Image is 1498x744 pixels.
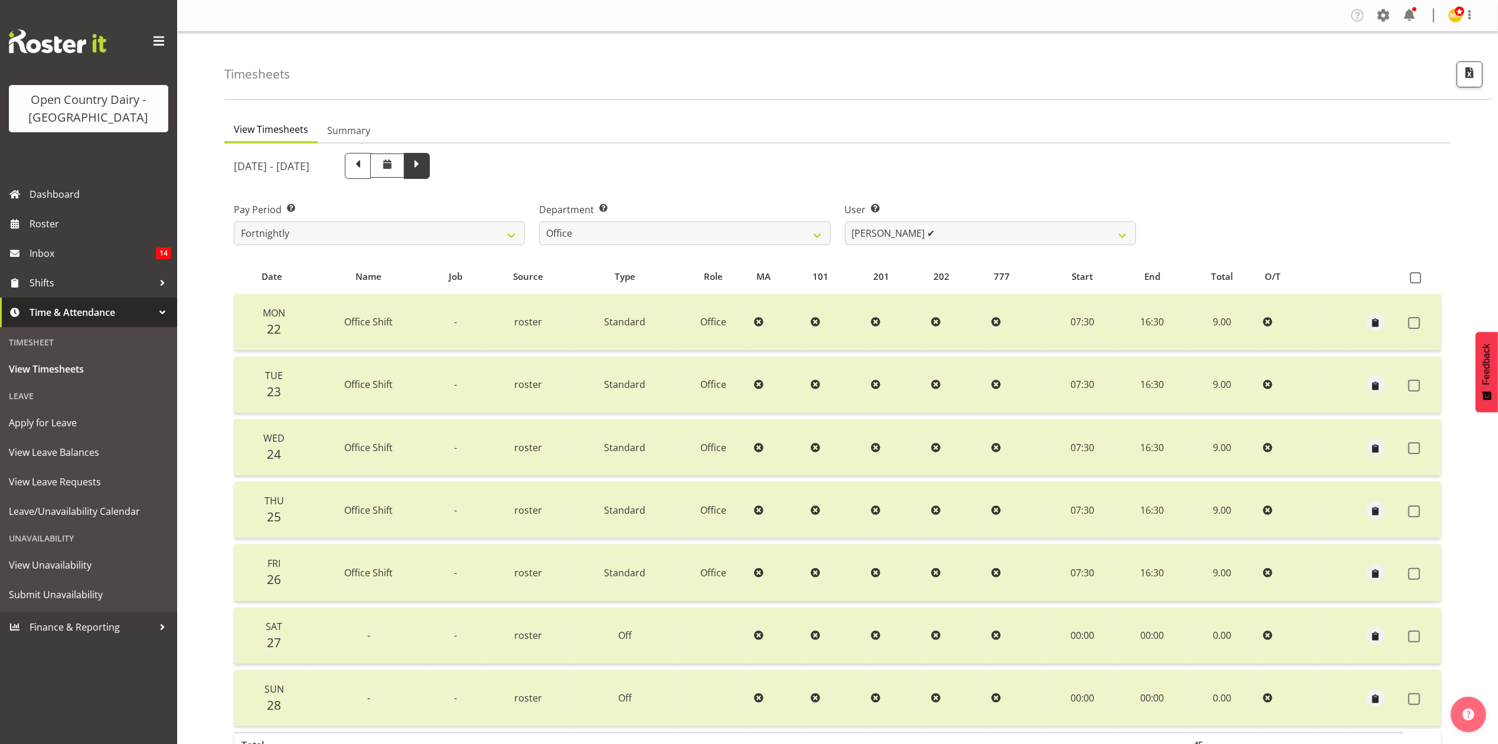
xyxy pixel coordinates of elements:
[934,270,949,283] span: 202
[1265,270,1281,283] span: O/T
[345,315,393,328] span: Office Shift
[756,270,771,283] span: MA
[156,247,171,259] span: 14
[30,304,154,321] span: Time & Attendance
[1072,270,1094,283] span: Start
[263,306,286,319] span: Mon
[9,586,168,603] span: Submit Unavailability
[700,566,726,579] span: Office
[1186,482,1259,539] td: 9.00
[873,270,889,283] span: 201
[1047,482,1118,539] td: 07:30
[514,629,542,642] span: roster
[3,467,174,497] a: View Leave Requests
[514,504,542,517] span: roster
[813,270,829,283] span: 101
[1047,544,1118,601] td: 07:30
[704,270,723,283] span: Role
[514,566,542,579] span: roster
[30,185,171,203] span: Dashboard
[265,683,284,696] span: Sun
[1047,419,1118,476] td: 07:30
[267,697,282,713] span: 28
[30,215,171,233] span: Roster
[266,620,283,633] span: Sat
[514,315,542,328] span: roster
[356,270,382,283] span: Name
[573,608,677,664] td: Off
[345,566,393,579] span: Office Shift
[262,270,282,283] span: Date
[234,159,309,172] h5: [DATE] - [DATE]
[845,203,1136,217] label: User
[1118,544,1186,601] td: 16:30
[345,378,393,391] span: Office Shift
[30,274,154,292] span: Shifts
[265,494,284,507] span: Thu
[700,504,726,517] span: Office
[3,384,174,408] div: Leave
[994,270,1010,283] span: 777
[3,580,174,609] a: Submit Unavailability
[30,618,154,636] span: Finance & Reporting
[573,670,677,726] td: Off
[1118,670,1186,726] td: 00:00
[454,378,457,391] span: -
[454,691,457,704] span: -
[9,30,106,53] img: Rosterit website logo
[573,357,677,413] td: Standard
[454,629,457,642] span: -
[1118,608,1186,664] td: 00:00
[1118,357,1186,413] td: 16:30
[268,557,281,570] span: Fri
[3,550,174,580] a: View Unavailability
[454,504,457,517] span: -
[267,446,282,462] span: 24
[1186,670,1259,726] td: 0.00
[224,67,290,81] h4: Timesheets
[1047,670,1118,726] td: 00:00
[3,354,174,384] a: View Timesheets
[9,360,168,378] span: View Timesheets
[1118,419,1186,476] td: 16:30
[514,691,542,704] span: roster
[264,432,285,445] span: Wed
[454,441,457,454] span: -
[9,414,168,432] span: Apply for Leave
[700,441,726,454] span: Office
[3,408,174,438] a: Apply for Leave
[3,330,174,354] div: Timesheet
[21,91,156,126] div: Open Country Dairy - [GEOGRAPHIC_DATA]
[573,544,677,601] td: Standard
[267,508,282,525] span: 25
[1186,419,1259,476] td: 9.00
[9,473,168,491] span: View Leave Requests
[513,270,543,283] span: Source
[539,203,830,217] label: Department
[1118,294,1186,351] td: 16:30
[700,315,726,328] span: Office
[1047,357,1118,413] td: 07:30
[267,571,282,588] span: 26
[1457,61,1483,87] button: Export CSV
[454,566,457,579] span: -
[3,526,174,550] div: Unavailability
[345,504,393,517] span: Office Shift
[514,441,542,454] span: roster
[449,270,462,283] span: Job
[30,244,156,262] span: Inbox
[454,315,457,328] span: -
[267,321,282,337] span: 22
[234,203,525,217] label: Pay Period
[3,438,174,467] a: View Leave Balances
[367,629,370,642] span: -
[1144,270,1160,283] span: End
[1186,294,1259,351] td: 9.00
[234,122,308,136] span: View Timesheets
[615,270,635,283] span: Type
[345,441,393,454] span: Office Shift
[573,419,677,476] td: Standard
[573,294,677,351] td: Standard
[266,369,283,382] span: Tue
[700,378,726,391] span: Office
